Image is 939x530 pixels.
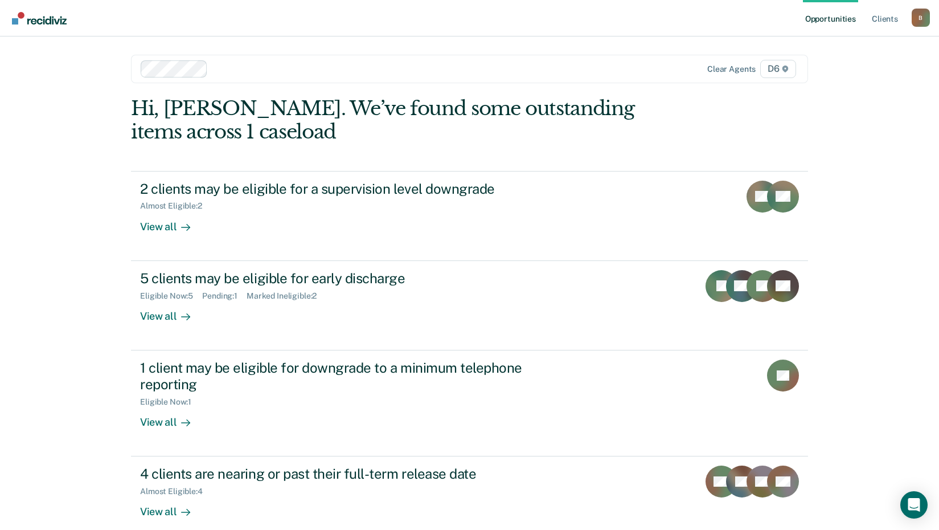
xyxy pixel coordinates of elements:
div: Pending : 1 [202,291,247,301]
img: Recidiviz [12,12,67,25]
span: D6 [760,60,796,78]
div: View all [140,496,204,519]
div: Clear agents [707,64,756,74]
div: Marked Ineligible : 2 [247,291,326,301]
div: Hi, [PERSON_NAME]. We’ve found some outstanding items across 1 caseload [131,97,673,144]
a: 2 clients may be eligible for a supervision level downgradeAlmost Eligible:2View all [131,171,808,261]
div: Open Intercom Messenger [900,491,928,519]
div: View all [140,406,204,429]
button: Profile dropdown button [912,9,930,27]
div: Eligible Now : 5 [140,291,202,301]
div: Almost Eligible : 2 [140,201,211,211]
div: B [912,9,930,27]
a: 5 clients may be eligible for early dischargeEligible Now:5Pending:1Marked Ineligible:2View all [131,261,808,350]
div: 5 clients may be eligible for early discharge [140,270,540,287]
div: View all [140,300,204,323]
div: Almost Eligible : 4 [140,487,212,496]
div: 1 client may be eligible for downgrade to a minimum telephone reporting [140,360,540,393]
div: Eligible Now : 1 [140,397,200,407]
div: 2 clients may be eligible for a supervision level downgrade [140,181,540,197]
a: 1 client may be eligible for downgrade to a minimum telephone reportingEligible Now:1View all [131,350,808,456]
div: View all [140,211,204,233]
div: 4 clients are nearing or past their full-term release date [140,466,540,482]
